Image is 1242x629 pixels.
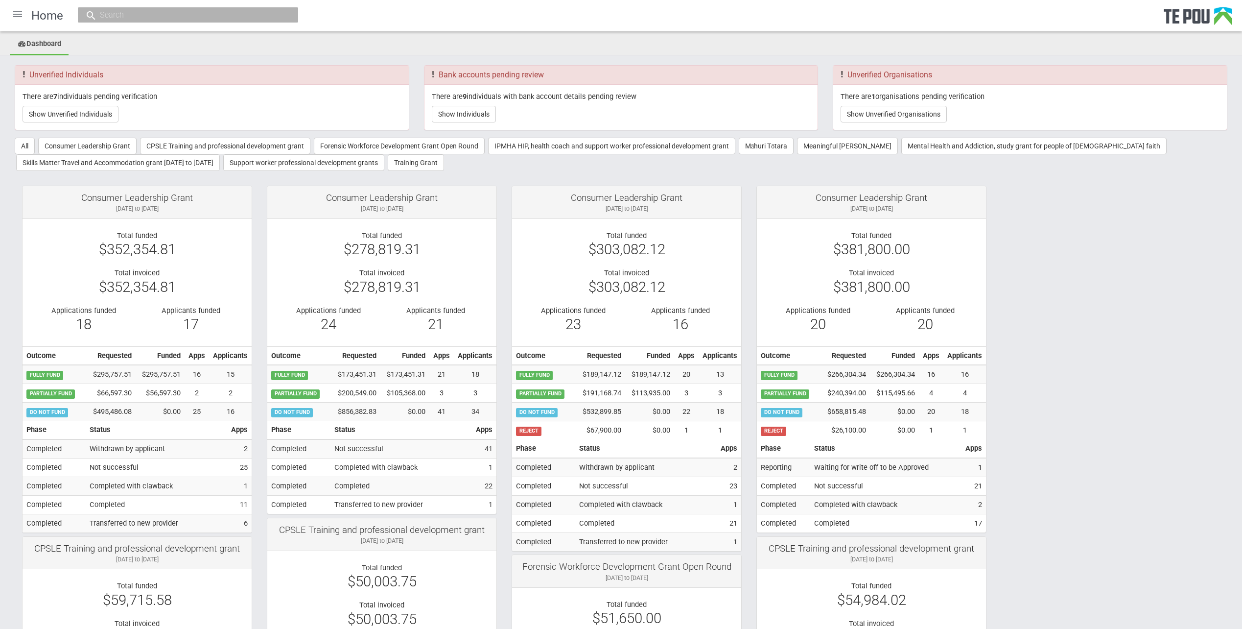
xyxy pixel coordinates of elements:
[512,514,575,533] td: Completed
[575,439,717,458] th: Status
[919,384,943,403] td: 4
[757,477,810,496] td: Completed
[23,477,86,496] td: Completed
[267,459,330,477] td: Completed
[429,384,454,403] td: 3
[757,514,810,532] td: Completed
[574,346,625,365] th: Requested
[943,384,986,403] td: 4
[275,577,489,586] div: $50,003.75
[717,439,741,458] th: Apps
[575,533,717,551] td: Transferred to new provider
[943,421,986,439] td: 1
[961,514,986,532] td: 17
[764,283,979,291] div: $381,800.00
[37,306,130,315] div: Applications funded
[519,231,734,240] div: Total funded
[330,439,472,458] td: Not successful
[185,403,209,421] td: 25
[764,544,979,553] div: CPSLE Training and professional development grant
[764,555,979,564] div: [DATE] to [DATE]
[810,458,961,477] td: Waiting for write off to be Approved
[454,384,496,403] td: 3
[86,477,227,496] td: Completed with clawback
[140,138,310,154] button: CPSLE Training and professional development grant
[761,408,802,417] span: DO NOT FUND
[432,71,811,79] h3: Bank accounts pending review
[329,346,380,365] th: Requested
[574,403,625,421] td: $532,899.85
[209,346,252,365] th: Applicants
[429,365,454,384] td: 21
[23,92,401,101] p: There are individuals pending verification
[282,320,375,329] div: 24
[23,514,86,532] td: Completed
[819,403,870,421] td: $658,815.48
[23,71,401,79] h3: Unverified Individuals
[519,194,734,202] div: Consumer Leadership Grant
[30,619,244,628] div: Total invoiced
[15,138,35,154] button: All
[919,403,943,421] td: 20
[86,439,227,458] td: Withdrawn by applicant
[512,496,575,514] td: Completed
[267,477,330,496] td: Completed
[472,439,496,458] td: 41
[209,403,252,421] td: 16
[819,365,870,384] td: $266,304.34
[516,408,558,417] span: DO NOT FUND
[454,365,496,384] td: 18
[761,427,786,435] span: REJECT
[674,346,699,365] th: Apps
[961,496,986,514] td: 2
[330,459,472,477] td: Completed with clawback
[943,365,986,384] td: 16
[86,421,227,439] th: Status
[519,600,734,609] div: Total funded
[472,496,496,514] td: 1
[275,231,489,240] div: Total funded
[575,514,717,533] td: Completed
[37,320,130,329] div: 18
[674,365,699,384] td: 20
[136,403,185,421] td: $0.00
[519,268,734,277] div: Total invoiced
[23,346,85,365] th: Outcome
[717,477,741,496] td: 23
[30,204,244,213] div: [DATE] to [DATE]
[10,34,69,55] a: Dashboard
[380,346,429,365] th: Funded
[527,320,619,329] div: 23
[136,384,185,403] td: $56,597.30
[516,371,553,380] span: FULLY FUND
[674,403,699,421] td: 22
[271,371,308,380] span: FULLY FUND
[472,459,496,477] td: 1
[717,533,741,551] td: 1
[819,346,870,365] th: Requested
[30,283,244,291] div: $352,354.81
[810,477,961,496] td: Not successful
[223,154,384,171] button: Support worker professional development grants
[275,194,489,202] div: Consumer Leadership Grant
[30,555,244,564] div: [DATE] to [DATE]
[819,421,870,439] td: $26,100.00
[512,439,575,458] th: Phase
[454,403,496,421] td: 34
[227,514,252,532] td: 6
[717,496,741,514] td: 1
[30,245,244,254] div: $352,354.81
[575,496,717,514] td: Completed with clawback
[674,384,699,403] td: 3
[764,194,979,202] div: Consumer Leadership Grant
[961,477,986,496] td: 21
[919,365,943,384] td: 16
[519,245,734,254] div: $303,082.12
[271,408,313,417] span: DO NOT FUND
[472,477,496,496] td: 22
[901,138,1167,154] button: Mental Health and Addiction, study grant for people of [DEMOGRAPHIC_DATA] faith
[575,458,717,477] td: Withdrawn by applicant
[380,365,429,384] td: $173,451.31
[267,421,330,439] th: Phase
[699,365,741,384] td: 13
